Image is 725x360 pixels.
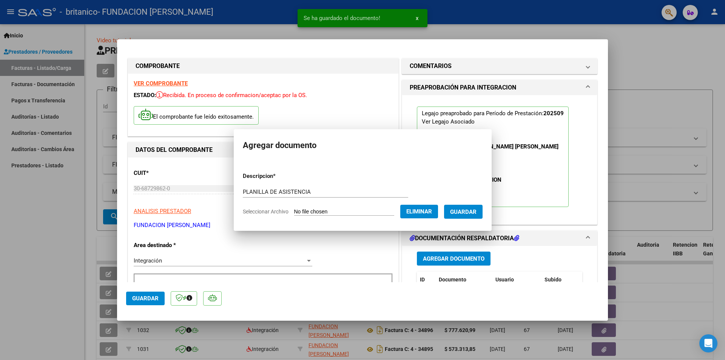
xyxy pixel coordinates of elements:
[420,277,425,283] span: ID
[243,209,288,215] span: Seleccionar Archivo
[470,143,558,150] strong: [PERSON_NAME] [PERSON_NAME]
[134,80,188,87] a: VER COMPROBANTE
[410,62,452,71] h1: COMENTARIOS
[134,208,191,215] span: ANALISIS PRESTADOR
[416,15,418,22] span: x
[400,205,438,218] button: Eliminar
[134,169,211,178] p: CUIT
[134,106,259,125] p: El comprobante fue leído exitosamente.
[543,110,564,117] strong: 202509
[439,277,466,283] span: Documento
[422,117,475,126] div: Ver Legajo Asociado
[134,241,211,250] p: Area destinado *
[495,277,514,283] span: Usuario
[402,59,597,74] mat-expansion-panel-header: COMENTARIOS
[126,292,165,305] button: Guardar
[134,92,156,99] span: ESTADO:
[423,255,484,262] span: Agregar Documento
[410,83,516,92] h1: PREAPROBACIÓN PARA INTEGRACION
[134,257,162,264] span: Integración
[134,221,393,230] p: FUNDACION [PERSON_NAME]
[132,295,159,302] span: Guardar
[436,272,492,288] datatable-header-cell: Documento
[406,208,432,215] span: Eliminar
[699,334,717,352] div: Open Intercom Messenger
[444,205,483,219] button: Guardar
[304,14,380,22] span: Se ha guardado el documento!
[417,252,491,266] button: Agregar Documento
[545,277,561,283] span: Subido
[541,272,579,288] datatable-header-cell: Subido
[417,272,436,288] datatable-header-cell: ID
[579,272,617,288] datatable-header-cell: Acción
[410,234,519,243] h1: DOCUMENTACIÓN RESPALDATORIA
[402,80,597,95] mat-expansion-panel-header: PREAPROBACIÓN PARA INTEGRACION
[136,62,180,70] strong: COMPROBANTE
[243,138,483,153] h2: Agregar documento
[243,172,315,181] p: Descripcion
[450,209,477,215] span: Guardar
[136,146,213,153] strong: DATOS DEL COMPROBANTE
[402,95,597,224] div: PREAPROBACIÓN PARA INTEGRACION
[417,107,569,207] p: Legajo preaprobado para Período de Prestación:
[402,231,597,246] mat-expansion-panel-header: DOCUMENTACIÓN RESPALDATORIA
[156,92,307,99] span: Recibida. En proceso de confirmacion/aceptac por la OS.
[492,272,541,288] datatable-header-cell: Usuario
